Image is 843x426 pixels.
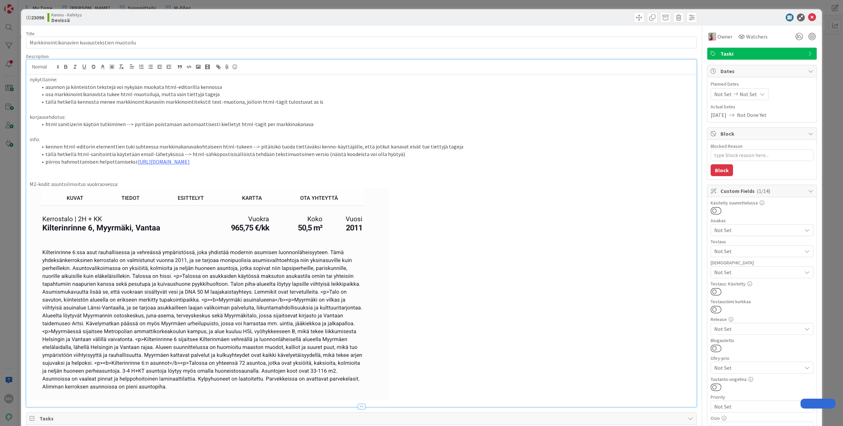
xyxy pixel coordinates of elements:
[38,83,693,91] li: asunnon ja kiinteistön tekstejä voi nykyään muokata html-editorilla kennossa
[38,150,693,158] li: tällä hetkellä html-sanitointia käytetään email-lähetyksissä --> html-sähköpostisisällöistä tehdä...
[711,317,813,322] div: Release
[714,325,802,333] span: Not Set
[711,395,813,399] div: Priority
[711,356,813,360] div: Ohry-prio
[737,111,767,119] span: Not Done Yet
[714,363,799,372] span: Not Set
[711,377,813,382] div: Tuotanto-ongelma
[721,130,805,138] span: Block
[714,247,802,255] span: Not Set
[51,12,82,17] span: Kenno - Kehitys
[714,268,802,276] span: Not Set
[30,113,693,121] p: korjausehdotus:
[721,50,805,58] span: Taski
[30,136,693,143] p: info:
[711,338,813,343] div: Blogautettu
[30,188,389,400] img: m-2-vuokraovi.png
[26,13,44,21] span: ID
[30,180,693,188] p: M2-kodit asuntoilmoitus vuokraovessa:
[711,81,813,88] span: Planned Dates
[714,90,732,98] span: Not Set
[30,76,693,83] p: nykytilanne:
[138,158,190,165] a: [URL][DOMAIN_NAME]
[40,414,685,422] span: Tasks
[718,33,732,40] span: Owner
[38,120,693,128] li: html sanitizerin käytön tutkiminen --> pyritään poistamaan automaattisesti kielletyt html-tagit p...
[711,239,813,244] div: Testaus
[711,103,813,110] span: Actual Dates
[711,164,733,176] button: Block
[711,281,813,286] div: Testaus: Käsitelty
[714,226,802,234] span: Not Set
[26,31,35,37] label: Title
[51,17,82,23] b: Devissä
[38,91,693,98] li: osa markkinointikanavista tukee html-muotoiluja, mutta vain tiettyjä tageja
[711,299,813,304] div: Testaustiimi kurkkaa
[26,53,49,59] span: Description
[746,33,768,40] span: Watchers
[31,14,44,21] b: 23096
[711,111,726,119] span: [DATE]
[38,158,693,166] li: piirros hahmottamisen helpottamiseksi:
[711,218,813,223] div: Asiakas
[26,37,697,48] input: type card name here...
[740,90,757,98] span: Not Set
[714,402,799,411] span: Not Set
[757,188,770,194] span: ( 1/14 )
[721,67,805,75] span: Dates
[711,143,743,149] label: Blocked Reason
[711,260,813,265] div: [DEMOGRAPHIC_DATA]
[711,200,813,205] div: Käsitelty suunnittelussa
[711,416,813,420] div: Osio
[38,98,693,106] li: tällä hetkellä kennosta menee markkinointikanaviin markkinointitekstit text-muotona, jolloin html...
[38,143,693,150] li: kennon html-editorin elementtien tuki suhteessa markkinakanavakohtaiseen html-tukeen --> pitäisik...
[721,187,805,195] span: Custom Fields
[708,33,716,40] img: HJ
